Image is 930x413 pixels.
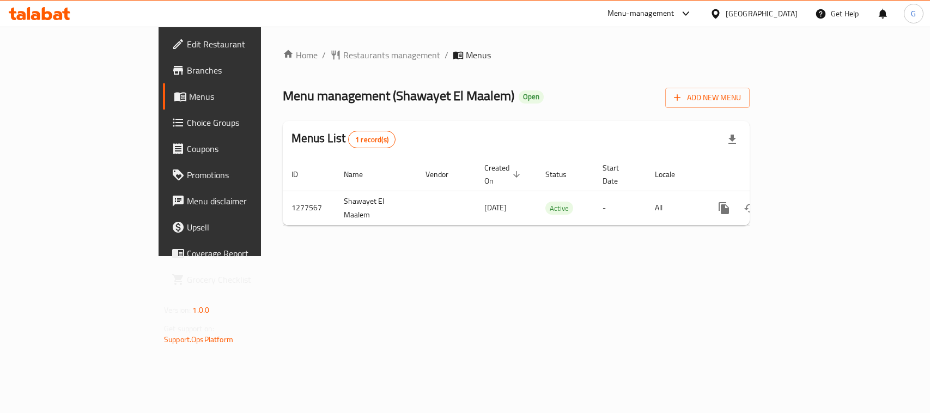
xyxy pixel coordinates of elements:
span: Created On [484,161,524,187]
span: Upsell [187,221,305,234]
span: Menus [189,90,305,103]
button: Add New Menu [665,88,750,108]
td: Shawayet El Maalem [335,191,417,225]
span: Choice Groups [187,116,305,129]
span: Locale [655,168,689,181]
span: Start Date [603,161,633,187]
div: Menu-management [607,7,674,20]
span: Vendor [426,168,463,181]
table: enhanced table [283,158,824,226]
a: Upsell [163,214,314,240]
div: Open [519,90,544,104]
span: Menu disclaimer [187,195,305,208]
span: G [911,8,916,20]
li: / [322,48,326,62]
td: - [594,191,646,225]
span: ID [291,168,312,181]
a: Coupons [163,136,314,162]
span: Promotions [187,168,305,181]
a: Branches [163,57,314,83]
a: Promotions [163,162,314,188]
a: Choice Groups [163,110,314,136]
td: All [646,191,702,225]
a: Menus [163,83,314,110]
span: Coupons [187,142,305,155]
span: Menus [466,48,491,62]
span: [DATE] [484,201,507,215]
span: Menu management ( Shawayet El Maalem ) [283,83,514,108]
a: Support.OpsPlatform [164,332,233,347]
div: Export file [719,126,745,153]
th: Actions [702,158,824,191]
a: Grocery Checklist [163,266,314,293]
span: Add New Menu [674,91,741,105]
div: Total records count [348,131,396,148]
button: more [711,195,737,221]
a: Restaurants management [330,48,440,62]
span: Restaurants management [343,48,440,62]
span: Grocery Checklist [187,273,305,286]
a: Edit Restaurant [163,31,314,57]
span: Edit Restaurant [187,38,305,51]
span: 1.0.0 [192,303,209,317]
span: Status [545,168,581,181]
span: Active [545,202,573,215]
button: Change Status [737,195,763,221]
div: [GEOGRAPHIC_DATA] [726,8,798,20]
li: / [445,48,448,62]
span: Branches [187,64,305,77]
span: Open [519,92,544,101]
span: Get support on: [164,321,214,336]
span: Version: [164,303,191,317]
a: Coverage Report [163,240,314,266]
span: Coverage Report [187,247,305,260]
a: Menu disclaimer [163,188,314,214]
span: Name [344,168,377,181]
h2: Menus List [291,130,396,148]
nav: breadcrumb [283,48,750,62]
span: 1 record(s) [349,135,395,145]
